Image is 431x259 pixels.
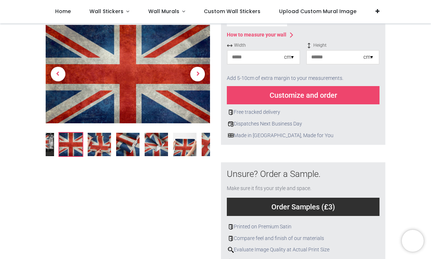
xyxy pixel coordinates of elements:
span: Width [227,42,300,49]
img: Extra product image [88,133,111,156]
div: Make sure it fits your style and space. [227,185,379,192]
div: cm ▾ [284,54,294,61]
a: Next [186,40,210,109]
div: Unsure? Order a Sample. [227,168,379,181]
img: Extra product image [145,133,168,156]
div: Dispatches Next Business Day [227,120,379,128]
img: Extra product image [202,133,225,156]
div: Customize and order [227,86,379,104]
iframe: Brevo live chat [402,230,424,252]
span: Upload Custom Mural Image [279,8,356,15]
span: Custom Wall Stickers [204,8,260,15]
div: Free tracked delivery [227,109,379,116]
span: Wall Murals [148,8,179,15]
div: Order Samples (£3) [227,198,379,216]
img: WS-47068-03 [59,133,83,156]
img: WS-47068-03 [46,25,210,124]
div: Made in [GEOGRAPHIC_DATA], Made for You [227,132,379,139]
div: Compare feel and finish of our materials [227,235,379,242]
div: Printed on Premium Satin [227,223,379,231]
span: Height [306,42,379,49]
span: Next [190,67,205,82]
span: Wall Stickers [89,8,123,15]
div: cm ▾ [363,54,373,61]
div: Add 5-10cm of extra margin to your measurements. [227,70,379,86]
img: uk [228,132,234,138]
img: Extra product image [116,133,140,156]
span: Previous [51,67,65,82]
div: Evaluate Image Quality at Actual Print Size [227,246,379,254]
a: Previous [46,40,70,109]
img: Extra product image [173,133,197,156]
span: Home [55,8,71,15]
div: How to measure your wall [227,31,286,39]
